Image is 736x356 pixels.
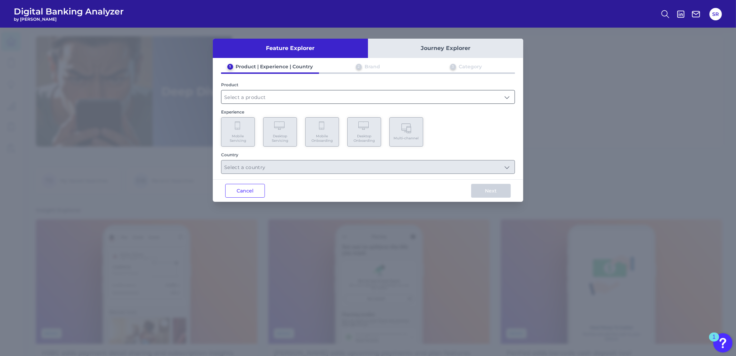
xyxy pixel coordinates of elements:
[225,184,265,198] button: Cancel
[450,64,456,70] div: 3
[471,184,511,198] button: Next
[309,134,335,143] span: Mobile Onboarding
[221,109,515,115] div: Experience
[221,117,255,147] button: Mobile Servicing
[236,63,313,70] div: Product | Experience | Country
[221,160,515,174] input: Select a country
[221,82,515,87] div: Product
[389,117,423,147] button: Multi-channel
[365,63,380,70] div: Brand
[227,64,233,70] div: 1
[221,152,515,157] div: Country
[713,333,733,353] button: Open Resource Center, 1 new notification
[305,117,339,147] button: Mobile Onboarding
[347,117,381,147] button: Desktop Onboarding
[213,39,368,58] button: Feature Explorer
[263,117,297,147] button: Desktop Servicing
[14,17,124,22] span: by [PERSON_NAME]
[351,134,377,143] span: Desktop Onboarding
[225,134,251,143] span: Mobile Servicing
[267,134,293,143] span: Desktop Servicing
[394,136,419,140] span: Multi-channel
[356,64,362,70] div: 2
[713,337,716,346] div: 1
[709,8,722,20] button: SR
[459,63,482,70] div: Category
[14,6,124,17] span: Digital Banking Analyzer
[368,39,523,58] button: Journey Explorer
[221,90,515,103] input: Select a product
